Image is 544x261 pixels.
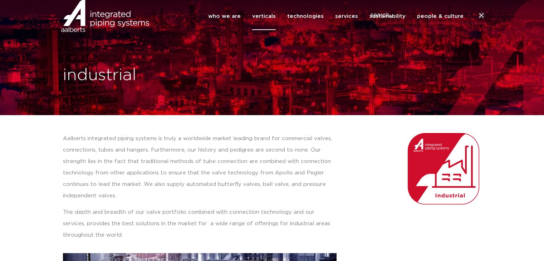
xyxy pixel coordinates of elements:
a: who we are [208,3,241,30]
a: verticals [252,3,276,30]
a: technologies [287,3,324,30]
p: Aalberts integrated piping systems is truly a worldwide market leading brand for commercial valve... [63,133,337,202]
a: sustainability [369,3,406,30]
p: The depth and breadth of our valve portfolio combined with connection technology and our services... [63,207,337,241]
a: services [335,3,358,30]
a: people & culture [417,3,464,30]
h1: industrial [63,64,269,87]
nav: Menu [208,3,464,30]
img: Aalberts_IPS_icon_industrial_rgb [408,133,479,205]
